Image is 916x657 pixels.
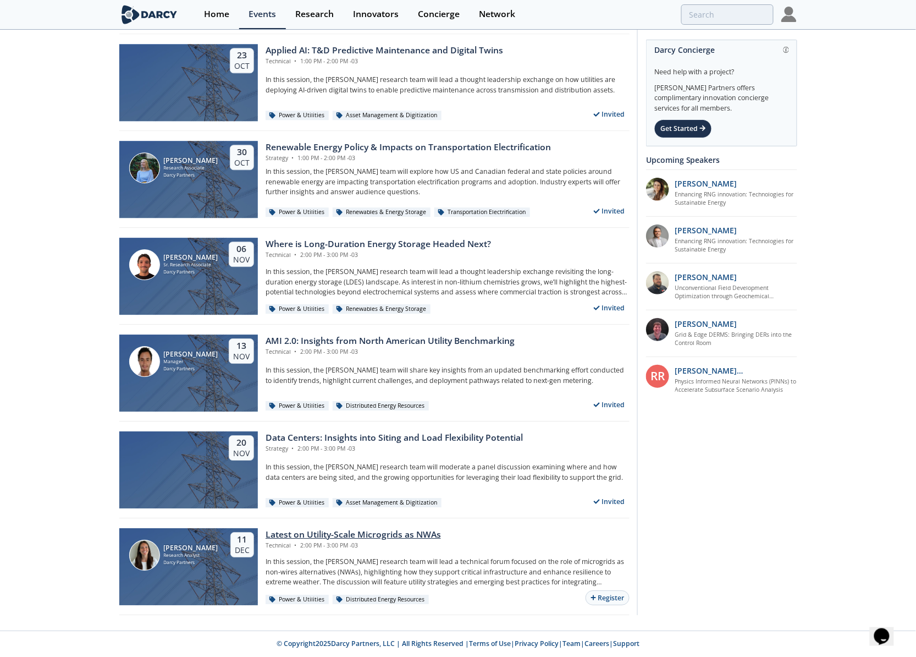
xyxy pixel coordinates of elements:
[675,284,798,302] a: Unconventional Field Development Optimization through Geochemical Fingerprinting Technology
[681,4,774,25] input: Advanced Search
[266,335,515,348] div: AMI 2.0: Insights from North American Utility Benchmarking
[129,346,160,377] img: Francisco Alvarez Colombo
[290,154,296,162] span: •
[646,271,669,294] img: 2k2ez1SvSiOh3gKHmcgF
[333,207,431,217] div: Renewables & Energy Storage
[589,107,630,121] div: Invited
[164,269,218,276] div: Darcy Partners
[119,431,630,508] a: 20 Nov Data Centers: Insights into Siting and Load Flexibility Potential Strategy • 2:00 PM - 3:0...
[164,365,218,373] div: Darcy Partners
[586,590,630,605] button: Register
[266,365,630,386] p: In this session, the [PERSON_NAME] team will share key insights from an updated benchmarking effo...
[164,351,218,358] div: [PERSON_NAME]
[266,57,503,66] div: Technical 1:00 PM - 2:00 PM -03
[333,304,431,314] div: Renewables & Energy Storage
[119,238,630,315] a: Juan Corrado [PERSON_NAME] Sr. Research Associate Darcy Partners 06 Nov Where is Long-Duration En...
[235,534,250,545] div: 11
[119,335,630,412] a: Francisco Alvarez Colombo [PERSON_NAME] Manager Darcy Partners 13 Nov AMI 2.0: Insights from Nort...
[646,178,669,201] img: 737ad19b-6c50-4cdf-92c7-29f5966a019e
[266,238,491,251] div: Where is Long-Duration Energy Storage Headed Next?
[675,271,737,283] p: [PERSON_NAME]
[293,57,299,65] span: •
[293,348,299,355] span: •
[129,152,160,183] img: Elizabeth Wilson
[164,559,218,566] div: Darcy Partners
[164,157,218,165] div: [PERSON_NAME]
[235,545,250,555] div: Dec
[129,249,160,280] img: Juan Corrado
[164,544,218,552] div: [PERSON_NAME]
[266,75,630,95] p: In this session, the [PERSON_NAME] research team will lead a thought leadership exchange on how u...
[266,251,491,260] div: Technical 2:00 PM - 3:00 PM -03
[293,541,299,549] span: •
[870,613,905,646] iframe: chat widget
[675,377,798,395] a: Physics Informed Neural Networks (PINNs) to Accelerate Subsurface Scenario Analysis
[266,557,630,587] p: In this session, the [PERSON_NAME] research team will lead a technical forum focused on the role ...
[266,207,329,217] div: Power & Utilities
[266,44,503,57] div: Applied AI: T&D Predictive Maintenance and Digital Twins
[233,244,250,255] div: 06
[479,10,515,19] div: Network
[164,172,218,179] div: Darcy Partners
[266,401,329,411] div: Power & Utilities
[266,462,630,483] p: In this session, the [PERSON_NAME] research team will moderate a panel discussion examining where...
[418,10,460,19] div: Concierge
[469,639,511,648] a: Terms of Use
[234,147,250,158] div: 30
[119,44,630,121] a: 23 Oct Applied AI: T&D Predictive Maintenance and Digital Twins Technical • 1:00 PM - 2:00 PM -03...
[164,261,218,269] div: Sr. Research Associate
[290,445,296,452] span: •
[164,165,218,172] div: Research Associate
[675,225,737,236] p: [PERSON_NAME]
[234,158,250,168] div: Oct
[119,141,630,218] a: Elizabeth Wilson [PERSON_NAME] Research Associate Darcy Partners 30 Oct Renewable Energy Policy &...
[675,178,737,189] p: [PERSON_NAME]
[654,59,789,77] div: Need help with a project?
[333,595,429,605] div: Distributed Energy Resources
[233,255,250,265] div: Nov
[293,251,299,259] span: •
[266,304,329,314] div: Power & Utilities
[266,348,515,357] div: Technical 2:00 PM - 3:00 PM -03
[234,61,250,71] div: Oct
[646,225,669,248] img: 1fdb2308-3d70-46db-bc64-f6eabefcce4d
[51,639,865,649] p: © Copyright 2025 Darcy Partners, LLC | All Rights Reserved | | | | |
[233,437,250,448] div: 20
[654,119,712,138] div: Get Started
[589,204,630,218] div: Invited
[164,552,218,559] div: Research Analyst
[675,318,737,330] p: [PERSON_NAME]
[675,190,798,208] a: Enhancing RNG innovation: Technologies for Sustainable Energy
[675,237,798,255] a: Enhancing RNG innovation: Technologies for Sustainable Energy
[204,10,229,19] div: Home
[266,154,551,163] div: Strategy 1:00 PM - 2:00 PM -03
[654,40,789,59] div: Darcy Concierge
[266,541,441,550] div: Technical 2:00 PM - 3:00 PM -03
[266,595,329,605] div: Power & Utilities
[164,358,218,365] div: Manager
[233,341,250,352] div: 13
[266,167,630,197] p: In this session, the [PERSON_NAME] team will explore how US and Canadian federal and state polici...
[119,5,179,24] img: logo-wide.svg
[266,267,630,297] p: In this session, the [PERSON_NAME] research team will lead a thought leadership exchange revisiti...
[129,540,160,571] img: Milagros Solá
[613,639,639,648] a: Support
[353,10,399,19] div: Innovators
[654,77,789,113] div: [PERSON_NAME] Partners offers complimentary innovation concierge services for all members.
[266,111,329,121] div: Power & Utilities
[783,47,790,53] img: information.svg
[333,401,429,411] div: Distributed Energy Resources
[234,50,250,61] div: 23
[266,141,551,154] div: Renewable Energy Policy & Impacts on Transportation Electrification
[266,498,329,508] div: Power & Utilities
[164,254,218,261] div: [PERSON_NAME]
[589,495,630,508] div: Invited
[233,448,250,458] div: Nov
[675,331,798,348] a: Grid & Edge DERMS: Bringing DERs into the Control Room
[233,352,250,362] div: Nov
[295,10,334,19] div: Research
[333,498,442,508] div: Asset Management & Digitization
[434,207,530,217] div: Transportation Electrification
[266,528,441,541] div: Latest on Utility-Scale Microgrids as NWAs
[675,365,798,376] p: [PERSON_NAME] [PERSON_NAME]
